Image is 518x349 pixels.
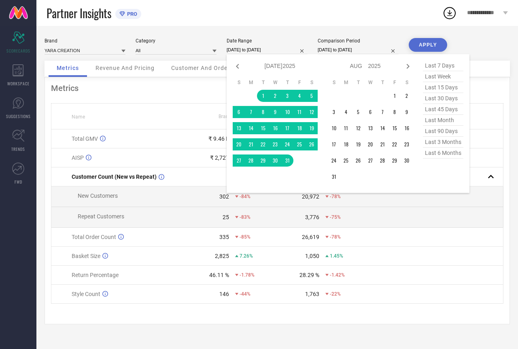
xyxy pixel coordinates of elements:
[210,154,229,161] div: ₹ 2,727
[401,106,413,118] td: Sat Aug 09 2025
[364,79,376,86] th: Wednesday
[269,138,281,150] td: Wed Jul 23 2025
[209,272,229,278] div: 46.11 %
[409,38,447,52] button: APPLY
[328,106,340,118] td: Sun Aug 03 2025
[305,214,319,220] div: 3,776
[240,194,251,199] span: -84%
[423,126,463,137] span: last 90 days
[233,79,245,86] th: Sunday
[364,154,376,167] td: Wed Aug 27 2025
[136,38,217,44] div: Category
[306,106,318,118] td: Sat Jul 12 2025
[388,79,401,86] th: Friday
[51,83,503,93] div: Metrics
[269,154,281,167] td: Wed Jul 30 2025
[442,6,457,20] div: Open download list
[306,90,318,102] td: Sat Jul 05 2025
[376,79,388,86] th: Thursday
[72,154,84,161] span: AISP
[215,253,229,259] div: 2,825
[257,106,269,118] td: Tue Jul 08 2025
[401,138,413,150] td: Sat Aug 23 2025
[401,122,413,134] td: Sat Aug 16 2025
[72,253,100,259] span: Basket Size
[281,154,293,167] td: Thu Jul 31 2025
[240,253,253,259] span: 7.26%
[293,90,306,102] td: Fri Jul 04 2025
[269,106,281,118] td: Wed Jul 09 2025
[227,46,308,54] input: Select date range
[423,104,463,115] span: last 45 days
[72,272,119,278] span: Return Percentage
[293,106,306,118] td: Fri Jul 11 2025
[423,137,463,148] span: last 3 months
[423,71,463,82] span: last week
[208,135,229,142] div: ₹ 9.46 L
[352,154,364,167] td: Tue Aug 26 2025
[318,38,399,44] div: Comparison Period
[78,192,118,199] span: New Customers
[269,90,281,102] td: Wed Jul 02 2025
[364,122,376,134] td: Wed Aug 13 2025
[364,106,376,118] td: Wed Aug 06 2025
[72,173,157,180] span: Customer Count (New vs Repeat)
[423,115,463,126] span: last month
[388,138,401,150] td: Fri Aug 22 2025
[125,11,137,17] span: PRO
[72,114,85,120] span: Name
[330,194,341,199] span: -78%
[328,79,340,86] th: Sunday
[330,272,345,278] span: -1.42%
[96,65,155,71] span: Revenue And Pricing
[388,90,401,102] td: Fri Aug 01 2025
[306,138,318,150] td: Sat Jul 26 2025
[269,122,281,134] td: Wed Jul 16 2025
[388,154,401,167] td: Fri Aug 29 2025
[423,93,463,104] span: last 30 days
[340,79,352,86] th: Monday
[388,106,401,118] td: Fri Aug 08 2025
[376,154,388,167] td: Thu Aug 28 2025
[299,272,319,278] div: 28.29 %
[11,146,25,152] span: TRENDS
[72,135,98,142] span: Total GMV
[401,90,413,102] td: Sat Aug 02 2025
[330,291,341,297] span: -22%
[281,122,293,134] td: Thu Jul 17 2025
[257,138,269,150] td: Tue Jul 22 2025
[223,214,229,220] div: 25
[376,106,388,118] td: Thu Aug 07 2025
[293,79,306,86] th: Friday
[293,122,306,134] td: Fri Jul 18 2025
[233,61,242,71] div: Previous month
[281,138,293,150] td: Thu Jul 24 2025
[245,138,257,150] td: Mon Jul 21 2025
[293,138,306,150] td: Fri Jul 25 2025
[72,291,100,297] span: Style Count
[240,272,255,278] span: -1.78%
[281,106,293,118] td: Thu Jul 10 2025
[328,171,340,183] td: Sun Aug 31 2025
[257,79,269,86] th: Tuesday
[328,154,340,167] td: Sun Aug 24 2025
[423,60,463,71] span: last 7 days
[240,291,251,297] span: -44%
[219,114,245,119] span: Brand Value
[302,234,319,240] div: 26,619
[257,90,269,102] td: Tue Jul 01 2025
[330,253,343,259] span: 1.45%
[257,122,269,134] td: Tue Jul 15 2025
[219,291,229,297] div: 146
[240,234,251,240] span: -85%
[15,179,22,185] span: FWD
[340,154,352,167] td: Mon Aug 25 2025
[318,46,399,54] input: Select comparison period
[245,154,257,167] td: Mon Jul 28 2025
[403,61,413,71] div: Next month
[281,79,293,86] th: Thursday
[245,106,257,118] td: Mon Jul 07 2025
[328,122,340,134] td: Sun Aug 10 2025
[352,122,364,134] td: Tue Aug 12 2025
[269,79,281,86] th: Wednesday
